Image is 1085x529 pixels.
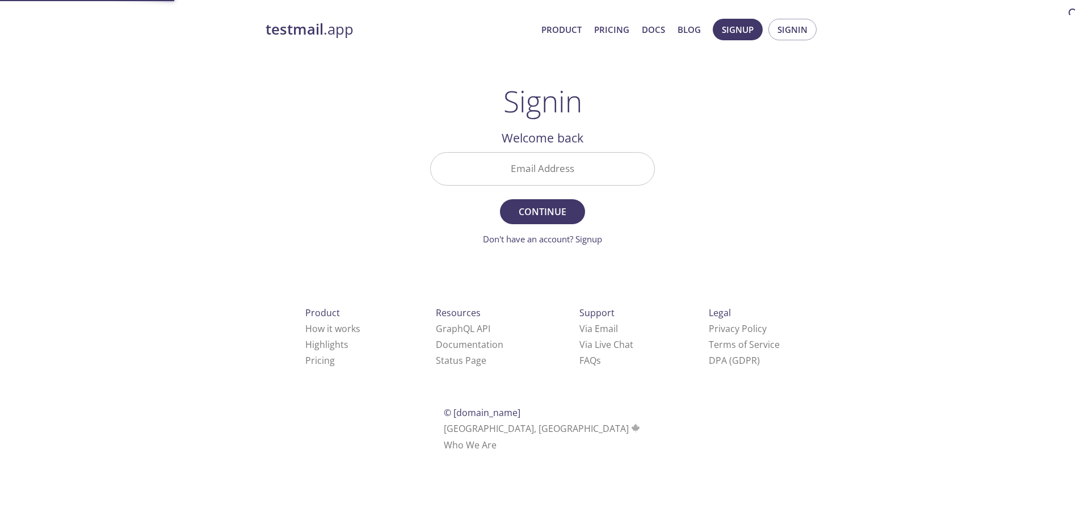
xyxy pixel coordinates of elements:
button: Signin [768,19,817,40]
a: DPA (GDPR) [709,354,760,367]
span: Resources [436,307,481,319]
a: Who We Are [444,439,497,451]
a: Product [541,22,582,37]
span: Continue [512,204,573,220]
a: Docs [642,22,665,37]
a: How it works [305,322,360,335]
span: Signin [777,22,808,37]
a: testmail.app [266,20,532,39]
a: Don't have an account? Signup [483,233,602,245]
a: Privacy Policy [709,322,767,335]
button: Continue [500,199,585,224]
span: Signup [722,22,754,37]
strong: testmail [266,19,323,39]
a: Terms of Service [709,338,780,351]
a: Status Page [436,354,486,367]
button: Signup [713,19,763,40]
span: Support [579,307,615,319]
a: Via Email [579,322,618,335]
a: Pricing [305,354,335,367]
span: Product [305,307,340,319]
a: GraphQL API [436,322,490,335]
span: © [DOMAIN_NAME] [444,406,520,419]
a: Via Live Chat [579,338,633,351]
span: [GEOGRAPHIC_DATA], [GEOGRAPHIC_DATA] [444,422,642,435]
span: Legal [709,307,731,319]
a: FAQ [579,354,601,367]
a: Documentation [436,338,503,351]
h1: Signin [503,84,582,118]
a: Pricing [594,22,629,37]
span: s [596,354,601,367]
a: Blog [678,22,701,37]
a: Highlights [305,338,348,351]
h2: Welcome back [430,128,655,148]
